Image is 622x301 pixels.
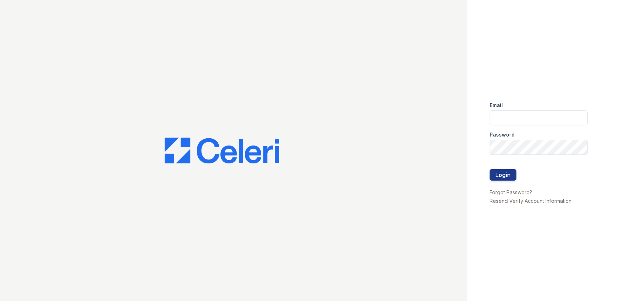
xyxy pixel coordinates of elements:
[490,189,532,195] a: Forgot Password?
[490,198,572,204] a: Resend Verify Account Information
[165,138,279,163] img: CE_Logo_Blue-a8612792a0a2168367f1c8372b55b34899dd931a85d93a1a3d3e32e68fde9ad4.png
[490,169,516,181] button: Login
[490,131,515,138] label: Password
[490,102,503,109] label: Email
